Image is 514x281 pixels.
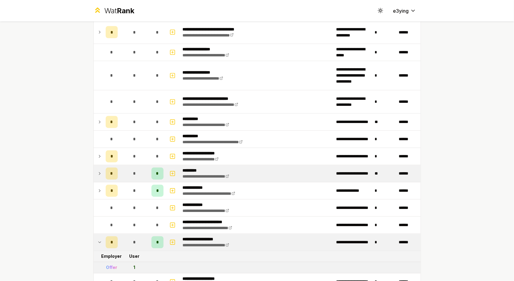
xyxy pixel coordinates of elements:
[120,251,149,262] td: User
[106,265,117,271] div: Offer
[103,251,120,262] td: Employer
[93,6,135,16] a: WatRank
[388,5,421,16] button: e3ying
[117,6,134,15] span: Rank
[134,265,136,271] div: 1
[393,7,409,14] span: e3ying
[104,6,134,16] div: Wat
